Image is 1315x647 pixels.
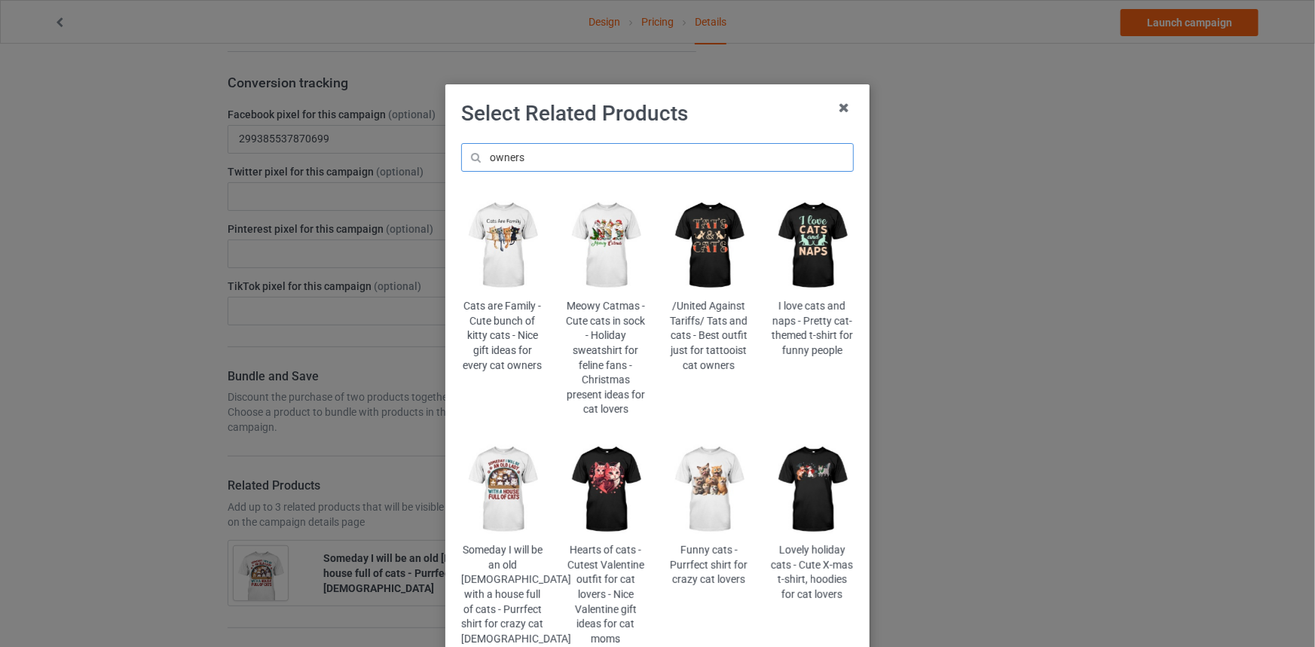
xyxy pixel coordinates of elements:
div: Cats are Family - Cute bunch of kitty cats - Nice gift ideas for every cat owners [461,299,543,373]
input: cats [461,143,854,172]
h1: Select Related Products [461,100,854,127]
div: Meowy Catmas - Cute cats in sock - Holiday sweatshirt for feline fans - Christmas present ideas f... [564,299,647,417]
div: Lovely holiday cats - Cute X-mas t-shirt, hoodies for cat lovers [772,543,854,602]
div: I love cats and naps - Pretty cat-themed t-shirt for funny people [772,299,854,358]
div: Hearts of cats - Cutest Valentine outfit for cat lovers - Nice Valentine gift ideas for cat moms [564,543,647,646]
div: Funny cats - Purrfect shirt for crazy cat lovers [668,543,751,587]
div: /United Against Tariffs/ Tats and cats - Best outfit just for tattooist cat owners [668,299,751,373]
